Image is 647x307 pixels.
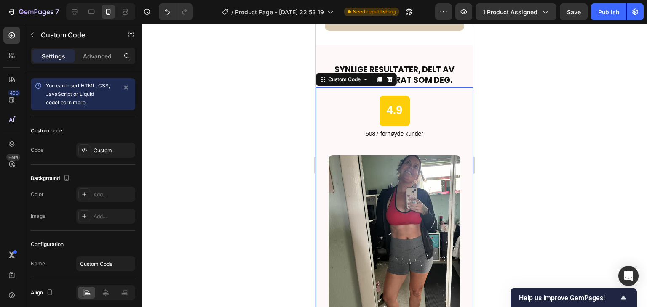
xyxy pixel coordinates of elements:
[560,3,588,20] button: Save
[8,90,20,96] div: 450
[591,3,626,20] button: Publish
[316,24,473,307] iframe: Design area
[3,3,63,20] button: 7
[235,8,324,16] span: Product Page - [DATE] 22:53:19
[567,8,581,16] span: Save
[31,212,45,220] div: Image
[519,294,618,302] span: Help us improve GemPages!
[31,173,72,184] div: Background
[58,99,86,106] a: Learn more
[31,146,43,154] div: Code
[231,8,233,16] span: /
[483,8,537,16] span: 1 product assigned
[618,266,639,286] div: Open Intercom Messenger
[46,82,110,106] span: You can insert HTML, CSS, JavaScript or Liquid code
[598,8,619,16] div: Publish
[41,30,112,40] p: Custom Code
[6,154,20,161] div: Beta
[353,8,396,16] span: Need republishing
[519,293,628,303] button: Show survey - Help us improve GemPages!
[31,127,62,135] div: Custom code
[476,3,556,20] button: 1 product assigned
[94,213,133,220] div: Add...
[31,260,45,267] div: Name
[55,7,59,17] p: 7
[31,241,64,248] div: Configuration
[31,191,44,198] div: Color
[83,52,112,61] p: Advanced
[94,147,133,154] div: Custom
[159,3,193,20] div: Undo/Redo
[94,191,133,198] div: Add...
[42,52,65,61] p: Settings
[31,287,55,299] div: Align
